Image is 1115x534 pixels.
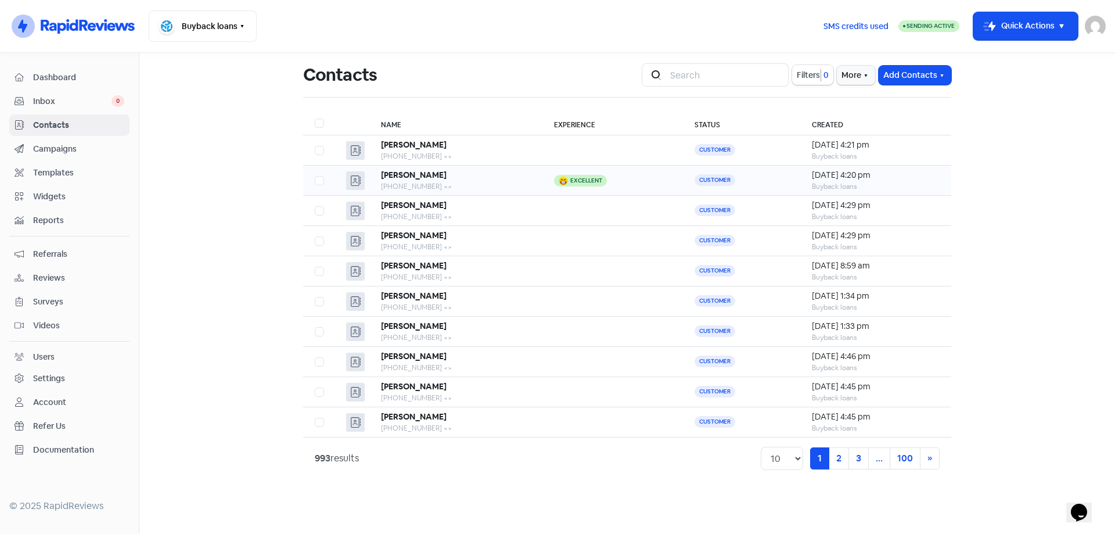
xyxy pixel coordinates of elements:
a: Reports [9,210,130,231]
div: results [315,451,359,465]
a: Next [920,447,940,470]
a: Templates [9,162,130,184]
div: [PHONE_NUMBER] <> [381,332,531,343]
a: Users [9,346,130,368]
b: [PERSON_NAME] [381,170,447,180]
div: Buyback loans [812,272,940,282]
span: Refer Us [33,420,124,432]
span: Customer [695,416,735,428]
b: [PERSON_NAME] [381,291,447,301]
th: Experience [542,112,682,135]
a: Campaigns [9,138,130,160]
b: [PERSON_NAME] [381,411,447,422]
div: [DATE] 4:29 pm [812,230,940,242]
a: ... [868,447,890,470]
div: [DATE] 4:46 pm [812,350,940,363]
iframe: chat widget [1066,488,1103,522]
span: » [927,452,932,464]
div: [DATE] 4:45 pm [812,411,940,423]
th: Created [800,112,951,135]
div: Buyback loans [812,393,940,403]
button: Add Contacts [879,66,951,85]
a: Widgets [9,186,130,207]
span: Campaigns [33,143,124,155]
a: Reviews [9,267,130,289]
span: Widgets [33,191,124,203]
button: More [837,66,875,85]
a: 100 [890,447,920,470]
a: 1 [810,447,829,470]
div: Excellent [570,178,602,184]
div: [DATE] 1:34 pm [812,290,940,302]
div: [DATE] 4:45 pm [812,381,940,393]
span: Customer [695,235,735,246]
div: [DATE] 4:21 pm [812,139,940,151]
a: Surveys [9,291,130,313]
button: Quick Actions [973,12,1078,40]
img: User [1085,16,1106,37]
th: Status [683,112,801,135]
span: Videos [33,320,124,332]
div: [PHONE_NUMBER] <> [381,302,531,313]
a: Videos [9,315,130,336]
div: [PHONE_NUMBER] <> [381,423,531,433]
div: Buyback loans [812,212,940,222]
a: Documentation [9,439,130,461]
b: [PERSON_NAME] [381,230,447,241]
b: [PERSON_NAME] [381,321,447,331]
a: Sending Active [898,19,959,33]
div: Account [33,396,66,408]
span: Customer [695,325,735,337]
b: [PERSON_NAME] [381,139,447,150]
button: Filters0 [792,65,833,85]
input: Search [663,63,789,87]
a: Settings [9,368,130,389]
div: [DATE] 8:59 am [812,260,940,272]
div: Buyback loans [812,151,940,162]
b: [PERSON_NAME] [381,260,447,271]
span: Inbox [33,95,111,107]
a: Contacts [9,114,130,136]
a: SMS credits used [814,19,898,31]
a: Account [9,392,130,413]
span: Customer [695,265,735,277]
span: Templates [33,167,124,179]
div: [DATE] 4:20 pm [812,169,940,181]
span: Contacts [33,119,124,131]
span: Customer [695,356,735,367]
div: [DATE] 4:29 pm [812,199,940,212]
div: Buyback loans [812,302,940,313]
span: Dashboard [33,71,124,84]
h1: Contacts [303,56,377,94]
div: Buyback loans [812,181,940,192]
span: Customer [695,205,735,216]
div: © 2025 RapidReviews [9,499,130,513]
div: Buyback loans [812,242,940,252]
span: Filters [797,69,820,81]
th: Name [369,112,542,135]
span: Sending Active [907,22,955,30]
span: Customer [695,174,735,186]
a: Inbox 0 [9,91,130,112]
div: Settings [33,372,65,385]
div: Users [33,351,55,363]
span: Reports [33,214,124,227]
span: Surveys [33,296,124,308]
div: Buyback loans [812,423,940,433]
div: [PHONE_NUMBER] <> [381,181,531,192]
span: Reviews [33,272,124,284]
span: 0 [111,95,124,107]
span: Customer [695,144,735,156]
b: [PERSON_NAME] [381,381,447,392]
a: 3 [848,447,869,470]
div: Buyback loans [812,332,940,343]
div: [PHONE_NUMBER] <> [381,272,531,282]
span: Customer [695,386,735,397]
b: [PERSON_NAME] [381,200,447,210]
span: SMS credits used [823,20,889,33]
div: [PHONE_NUMBER] <> [381,393,531,403]
span: Customer [695,295,735,307]
div: [PHONE_NUMBER] <> [381,363,531,373]
span: Referrals [33,248,124,260]
button: Buyback loans [149,10,257,42]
